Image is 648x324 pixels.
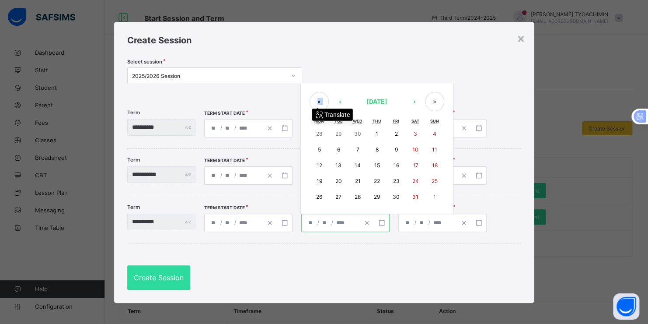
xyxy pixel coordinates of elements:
[204,205,245,210] span: Term Start Date
[348,158,367,173] button: 14 July 2027
[310,126,329,142] button: 28 June 2027
[394,146,397,153] abbr: 9 July 2027
[393,178,399,184] abbr: 23 July 2027
[387,158,406,173] button: 16 July 2027
[406,173,425,189] button: 24 July 2027
[376,130,378,137] abbr: 1 July 2027
[433,130,436,137] abbr: 4 July 2027
[127,35,192,46] span: Create Session
[329,142,348,158] button: 6 July 2027
[316,194,322,200] abbr: 26 July 2027
[425,126,444,142] button: 4 July 2027
[517,31,525,46] div: ×
[355,194,361,200] abbr: 28 July 2027
[394,130,397,137] abbr: 2 July 2027
[404,92,424,111] button: ›
[127,204,140,210] label: Term
[310,158,329,173] button: 12 July 2027
[316,130,322,137] abbr: 28 June 2027
[204,158,245,163] span: Term Start Date
[317,146,321,153] abbr: 5 July 2027
[335,194,341,200] abbr: 27 July 2027
[348,126,367,142] button: 30 June 2027
[393,194,400,200] abbr: 30 July 2027
[355,178,360,184] abbr: 21 July 2027
[412,162,418,169] abbr: 17 July 2027
[367,173,387,189] button: 22 July 2027
[317,218,320,226] span: /
[310,173,329,189] button: 19 July 2027
[433,194,436,200] abbr: 1 August 2027
[314,119,324,123] abbr: Monday
[310,189,329,205] button: 26 July 2027
[310,92,329,111] button: «
[406,189,425,205] button: 31 July 2027
[132,73,286,79] div: 2025/2026 Session
[432,162,437,169] abbr: 18 July 2027
[348,142,367,158] button: 7 July 2027
[127,59,162,65] span: Select session
[219,218,223,226] span: /
[330,92,349,111] button: ‹
[334,119,342,123] abbr: Tuesday
[219,124,223,131] span: /
[219,171,223,179] span: /
[425,92,444,111] button: »
[432,146,437,153] abbr: 11 July 2027
[613,293,639,320] button: Open asap
[348,189,367,205] button: 28 July 2027
[367,142,387,158] button: 8 July 2027
[367,189,387,205] button: 29 July 2027
[348,173,367,189] button: 21 July 2027
[425,158,444,173] button: 18 July 2027
[406,158,425,173] button: 17 July 2027
[329,126,348,142] button: 29 June 2027
[373,119,381,123] abbr: Thursday
[412,146,418,153] abbr: 10 July 2027
[411,119,419,123] abbr: Saturday
[430,119,439,123] abbr: Sunday
[393,162,399,169] abbr: 16 July 2027
[428,218,431,226] span: /
[406,126,425,142] button: 3 July 2027
[356,146,359,153] abbr: 7 July 2027
[425,142,444,158] button: 11 July 2027
[127,109,140,116] label: Term
[233,218,237,226] span: /
[412,178,418,184] abbr: 24 July 2027
[233,171,237,179] span: /
[432,178,438,184] abbr: 25 July 2027
[387,189,406,205] button: 30 July 2027
[355,162,361,169] abbr: 14 July 2027
[127,157,140,163] label: Term
[316,178,322,184] abbr: 19 July 2027
[329,173,348,189] button: 20 July 2027
[412,194,418,200] abbr: 31 July 2027
[316,162,322,169] abbr: 12 July 2027
[374,194,380,200] abbr: 29 July 2027
[374,178,380,184] abbr: 22 July 2027
[367,126,387,142] button: 1 July 2027
[331,218,334,226] span: /
[204,110,245,116] span: Term Start Date
[134,273,184,282] span: Create Session
[329,189,348,205] button: 27 July 2027
[335,162,341,169] abbr: 13 July 2027
[374,162,380,169] abbr: 15 July 2027
[387,142,406,158] button: 9 July 2027
[366,98,387,105] span: [DATE]
[329,158,348,173] button: 13 July 2027
[425,189,444,205] button: 1 August 2027
[375,146,378,153] abbr: 8 July 2027
[335,178,341,184] abbr: 20 July 2027
[354,130,361,137] abbr: 30 June 2027
[337,146,340,153] abbr: 6 July 2027
[393,119,399,123] abbr: Friday
[310,142,329,158] button: 5 July 2027
[353,119,362,123] abbr: Wednesday
[351,92,403,111] button: [DATE]
[387,173,406,189] button: 23 July 2027
[233,124,237,131] span: /
[425,173,444,189] button: 25 July 2027
[335,130,341,137] abbr: 29 June 2027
